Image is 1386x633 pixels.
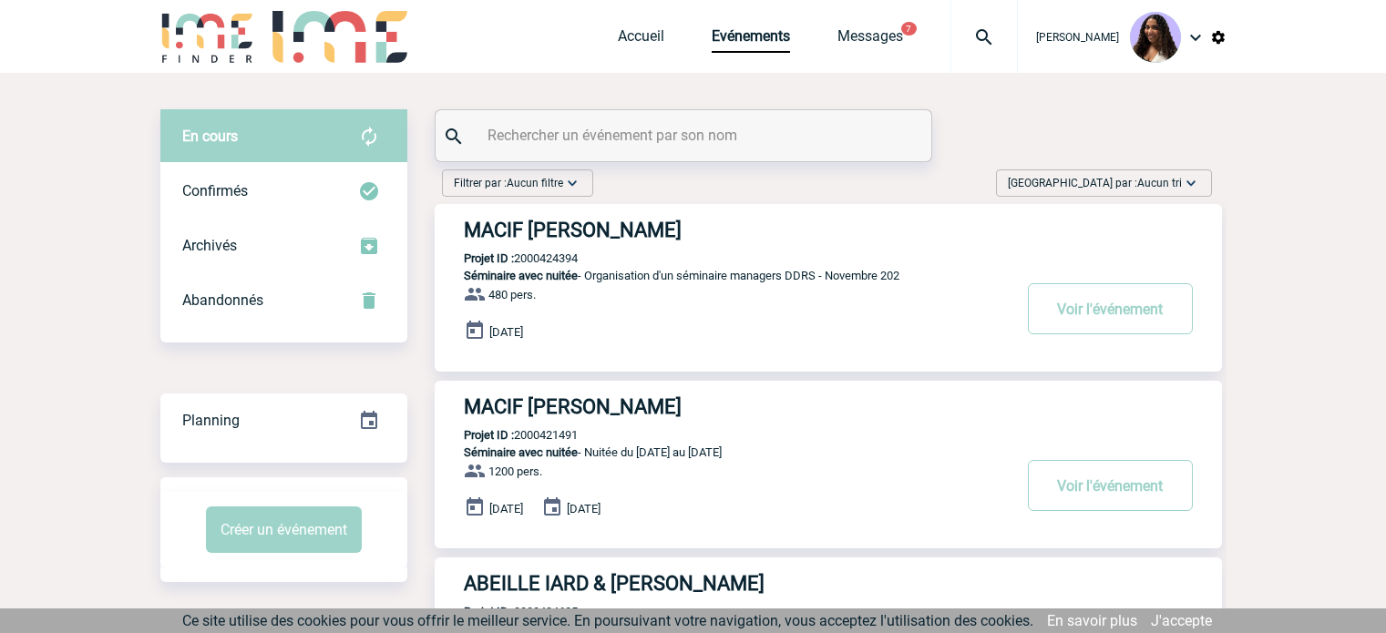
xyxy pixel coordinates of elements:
div: Retrouvez ici tous vos événements organisés par date et état d'avancement [160,393,407,448]
span: [DATE] [567,502,601,516]
span: [GEOGRAPHIC_DATA] par : [1008,174,1182,192]
b: Projet ID : [464,251,514,265]
img: IME-Finder [160,11,255,63]
a: Messages [837,27,903,53]
a: MACIF [PERSON_NAME] [435,219,1222,241]
a: Evénements [712,27,790,53]
img: baseline_expand_more_white_24dp-b.png [563,174,581,192]
a: Accueil [618,27,664,53]
b: Projet ID : [464,605,514,618]
a: MACIF [PERSON_NAME] [435,395,1222,418]
span: Archivés [182,237,237,254]
span: Séminaire avec nuitée [464,445,578,459]
a: Planning [160,393,407,446]
span: Ce site utilise des cookies pour vous offrir le meilleur service. En poursuivant votre navigation... [182,612,1033,629]
p: 2000421491 [435,428,578,442]
input: Rechercher un événement par son nom [483,122,888,148]
span: [DATE] [489,325,523,339]
span: [PERSON_NAME] [1036,31,1119,44]
div: Retrouvez ici tous les événements que vous avez décidé d'archiver [160,219,407,273]
span: Aucun tri [1137,177,1182,189]
span: Planning [182,412,240,429]
h3: MACIF [PERSON_NAME] [464,219,1011,241]
span: Abandonnés [182,291,263,309]
button: Voir l'événement [1028,283,1193,334]
div: Retrouvez ici tous vos événements annulés [160,273,407,328]
span: Aucun filtre [507,177,563,189]
div: Retrouvez ici tous vos évènements avant confirmation [160,109,407,164]
p: - Nuitée du [DATE] au [DATE] [435,445,1011,459]
img: 131234-0.jpg [1130,12,1181,63]
span: Filtrer par : [454,174,563,192]
span: En cours [182,128,238,145]
a: En savoir plus [1047,612,1137,629]
a: ABEILLE IARD & [PERSON_NAME] [435,572,1222,595]
button: Voir l'événement [1028,460,1193,511]
span: [DATE] [489,502,523,516]
h3: MACIF [PERSON_NAME] [464,395,1011,418]
a: J'accepte [1151,612,1212,629]
b: Projet ID : [464,428,514,442]
span: 1200 pers. [488,465,542,478]
span: Confirmés [182,182,248,199]
p: - Organisation d'un séminaire managers DDRS - Novembre 202 [435,269,1011,282]
p: 2000424685 [435,605,578,618]
button: Créer un événement [206,506,362,553]
span: Séminaire avec nuitée [464,269,578,282]
span: 480 pers. [488,288,536,301]
h3: ABEILLE IARD & [PERSON_NAME] [464,572,1011,595]
img: baseline_expand_more_white_24dp-b.png [1182,174,1200,192]
p: 2000424394 [435,251,578,265]
button: 7 [901,22,917,36]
